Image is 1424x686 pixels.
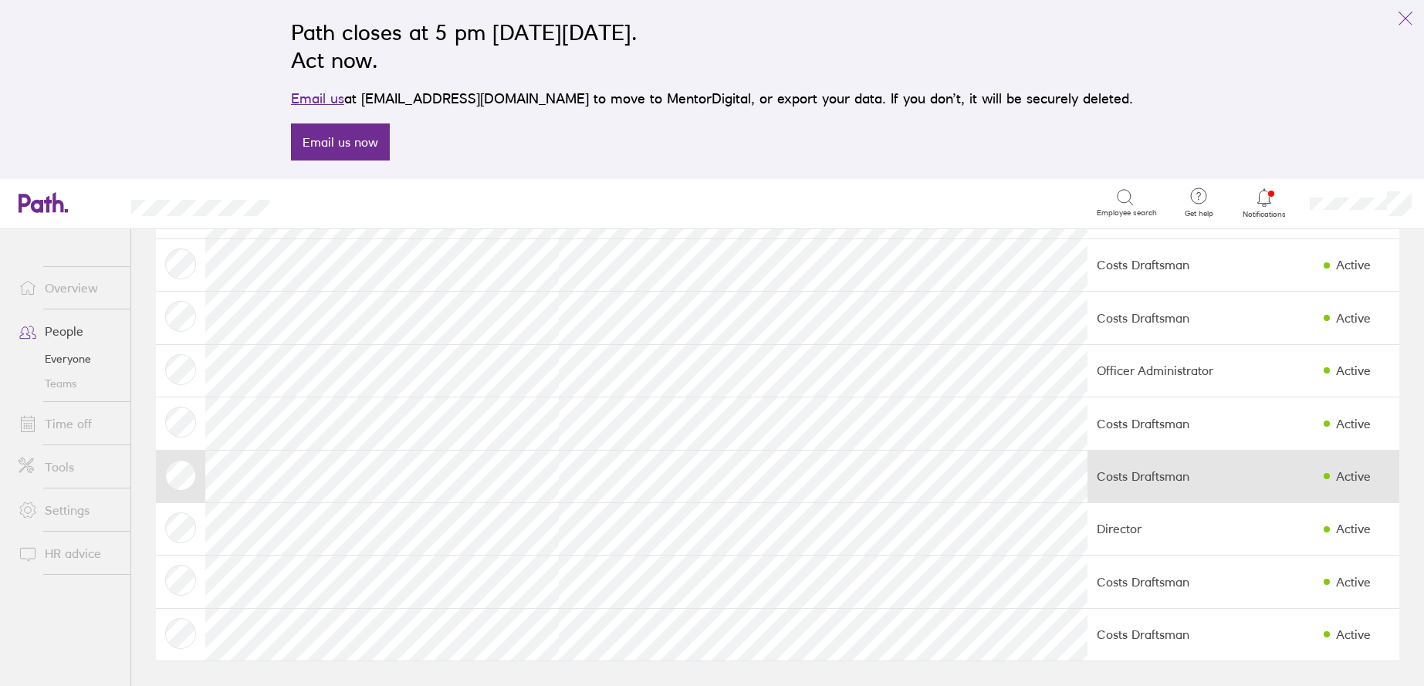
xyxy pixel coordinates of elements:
div: Active [1336,575,1371,589]
a: Settings [6,495,130,525]
span: Notifications [1240,210,1290,219]
div: Active [1336,627,1371,641]
td: Costs Draftsman [1087,397,1262,450]
div: Active [1336,469,1371,483]
a: People [6,316,130,346]
td: Costs Draftsman [1087,238,1262,291]
a: Time off [6,408,130,439]
a: Tools [6,451,130,482]
span: Employee search [1097,208,1157,218]
div: Active [1336,258,1371,272]
h2: Path closes at 5 pm [DATE][DATE]. Act now. [291,19,1133,74]
span: Get help [1174,209,1224,218]
a: Email us now [291,123,390,161]
a: Email us [291,90,344,106]
p: at [EMAIL_ADDRESS][DOMAIN_NAME] to move to MentorDigital, or export your data. If you don’t, it w... [291,88,1133,110]
td: Costs Draftsman [1087,608,1262,661]
a: Teams [6,371,130,396]
td: Costs Draftsman [1087,556,1262,608]
a: Overview [6,272,130,303]
td: Director [1087,502,1262,555]
td: Officer Administrator [1087,344,1262,397]
td: Costs Draftsman [1087,450,1262,502]
div: Active [1336,522,1371,536]
div: Active [1336,363,1371,377]
div: Search [311,195,350,209]
a: Everyone [6,346,130,371]
div: Active [1336,417,1371,431]
td: Costs Draftsman [1087,292,1262,344]
a: Notifications [1240,187,1290,219]
div: Active [1336,311,1371,325]
a: HR advice [6,538,130,569]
